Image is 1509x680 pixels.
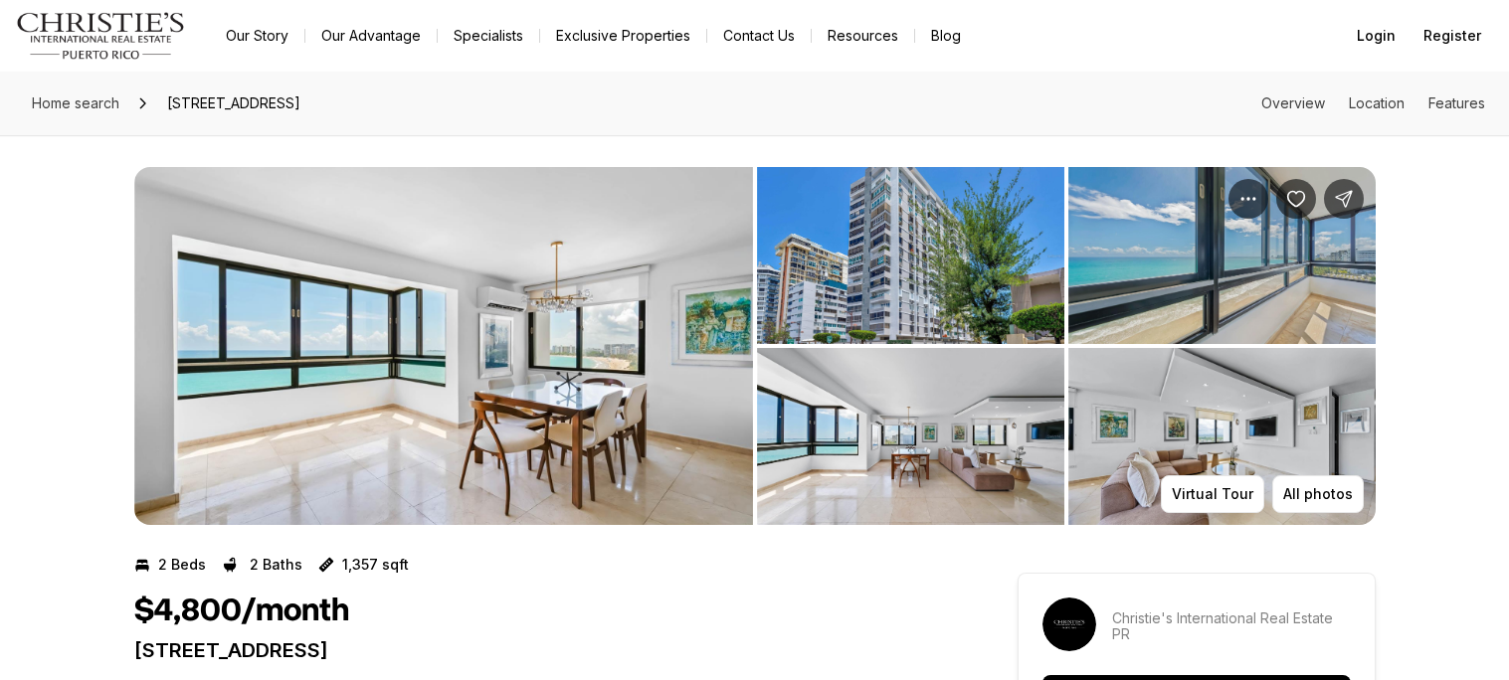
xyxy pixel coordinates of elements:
[159,87,308,119] span: [STREET_ADDRESS]
[1357,28,1396,44] span: Login
[1261,95,1485,111] nav: Page section menu
[134,638,946,662] p: [STREET_ADDRESS]
[158,557,206,573] p: 2 Beds
[757,348,1064,525] button: View image gallery
[24,87,127,119] a: Home search
[342,557,409,573] p: 1,357 sqft
[707,22,811,50] button: Contact Us
[1068,348,1376,525] button: View image gallery
[540,22,706,50] a: Exclusive Properties
[1172,486,1253,502] p: Virtual Tour
[210,22,304,50] a: Our Story
[1412,16,1493,56] button: Register
[1349,94,1405,111] a: Skip to: Location
[16,12,186,60] img: logo
[1324,179,1364,219] button: Share Property: 4123 ISLA VERDE AVE #1106
[1228,179,1268,219] button: Property options
[1272,475,1364,513] button: All photos
[305,22,437,50] a: Our Advantage
[134,167,1376,525] div: Listing Photos
[757,167,1376,525] li: 2 of 4
[1283,486,1353,502] p: All photos
[1068,167,1376,344] button: View image gallery
[1345,16,1408,56] button: Login
[1112,610,1351,642] p: Christie's International Real Estate PR
[915,22,977,50] a: Blog
[757,167,1064,344] button: View image gallery
[1161,475,1264,513] button: Virtual Tour
[1276,179,1316,219] button: Save Property: 4123 ISLA VERDE AVE #1106
[1428,94,1485,111] a: Skip to: Features
[1423,28,1481,44] span: Register
[32,94,119,111] span: Home search
[134,593,349,630] h1: $4,800/month
[438,22,539,50] a: Specialists
[1261,94,1325,111] a: Skip to: Overview
[134,167,753,525] li: 1 of 4
[250,557,302,573] p: 2 Baths
[812,22,914,50] a: Resources
[134,167,753,525] button: View image gallery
